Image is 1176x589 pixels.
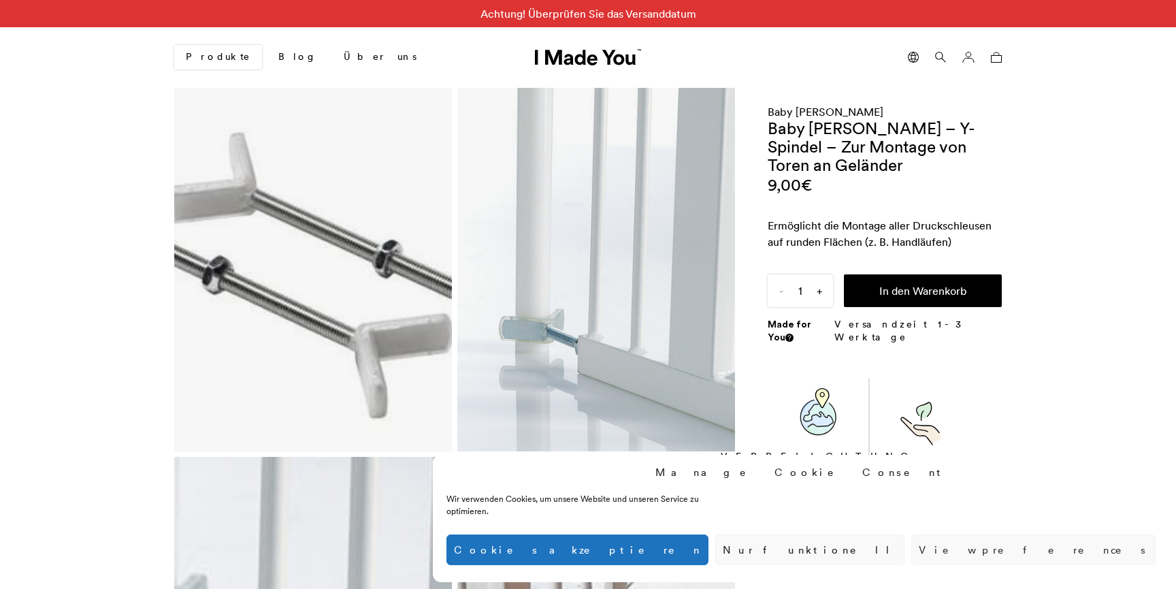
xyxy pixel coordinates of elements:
[801,174,812,195] span: €
[715,535,904,565] button: Nur funktionell
[446,493,742,518] div: Wir verwenden Cookies, um unsere Website und unseren Service zu optimieren.
[446,535,708,565] button: Cookies akzeptieren
[787,335,791,340] img: Info sign
[768,105,883,118] a: Baby [PERSON_NAME]
[768,274,795,307] span: -
[911,535,1156,565] button: View preferences
[768,274,833,307] input: Menge
[768,218,1002,249] div: Ermöglicht die Montage aller Druckschleusen auf runden Flächen (z. B. Handläufen)
[267,46,327,69] a: Blog
[655,465,947,479] div: Manage Cookie Consent
[806,274,833,307] span: +
[333,46,427,69] a: Über uns
[768,119,1002,174] h1: Baby [PERSON_NAME] – Y-Spindel – Zur Montage von Toren an Geländer
[844,274,1002,307] button: In den Warenkorb
[721,451,915,480] p: VERPFLICHTUNG ZUR LOKALEN PRODUKTION
[768,318,811,344] strong: Made for You
[464,6,713,21] span: Achtung! Überprüfen Sie das Versanddatum
[768,174,812,195] bdi: 9,00
[174,45,262,69] a: Produkte
[834,318,1002,345] p: Versandzeit 1-3 Werktage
